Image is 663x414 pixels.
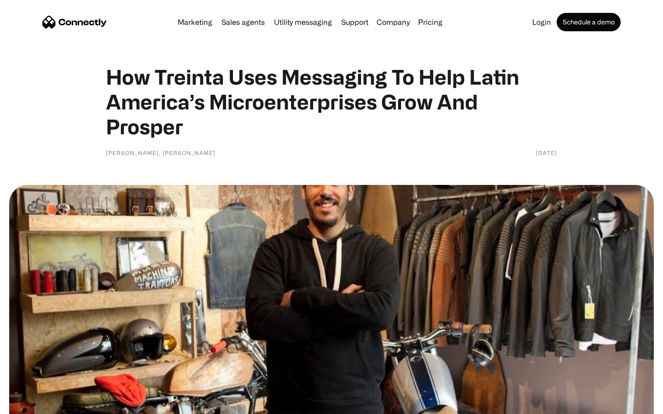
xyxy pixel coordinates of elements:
a: Support [337,18,372,26]
a: Utility messaging [270,18,336,26]
ul: Language list [18,398,55,411]
div: Company [377,16,410,29]
div: [PERSON_NAME], [PERSON_NAME] [106,148,215,157]
a: Schedule a demo [557,13,621,31]
div: Company [374,16,413,29]
a: Marketing [174,18,216,26]
a: Pricing [414,18,446,26]
h1: How Treinta Uses Messaging To Help Latin America’s Microenterprises Grow And Prosper [106,64,557,139]
aside: Language selected: English [9,398,55,411]
a: Sales agents [218,18,268,26]
a: Login [529,18,555,26]
a: home [42,15,107,29]
div: [DATE] [536,148,557,157]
